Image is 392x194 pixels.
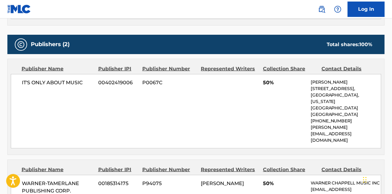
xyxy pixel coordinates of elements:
span: 00185314175 [98,180,138,187]
span: 00402419006 [98,79,138,86]
div: Help [332,3,344,15]
p: [PERSON_NAME] [311,79,381,85]
span: IT'S ONLY ABOUT MUSIC [22,79,94,86]
p: [PERSON_NAME][EMAIL_ADDRESS][DOMAIN_NAME] [311,124,381,144]
p: [STREET_ADDRESS], [311,85,381,92]
div: Publisher IPI [98,65,138,73]
p: WARNER CHAPPELL MUSIC INC [311,180,381,186]
iframe: Chat Widget [361,164,392,194]
img: help [334,6,341,13]
span: P94075 [142,180,196,187]
span: [PERSON_NAME] [201,180,244,186]
a: Public Search [316,3,328,15]
div: Represented Writers [201,166,258,173]
p: [GEOGRAPHIC_DATA] [311,111,381,118]
p: [GEOGRAPHIC_DATA], [US_STATE][GEOGRAPHIC_DATA] [311,92,381,111]
p: [PHONE_NUMBER] [311,118,381,124]
div: Drag [363,171,367,189]
div: Contact Details [321,65,375,73]
div: Represented Writers [201,65,258,73]
div: Collection Share [263,166,317,173]
span: 100 % [359,42,372,47]
div: Total shares: [327,41,372,48]
div: Collection Share [263,65,317,73]
span: P0067C [142,79,196,86]
div: Contact Details [321,166,375,173]
a: Log In [348,2,385,17]
div: Publisher IPI [98,166,138,173]
div: Publisher Number [142,65,196,73]
span: 50% [263,180,306,187]
img: search [318,6,325,13]
div: Publisher Name [22,166,94,173]
img: MLC Logo [7,5,31,14]
div: Publisher Name [22,65,94,73]
div: Publisher Number [142,166,196,173]
h5: Publishers (2) [31,41,70,48]
span: 50% [263,79,306,86]
img: Publishers [17,41,25,48]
